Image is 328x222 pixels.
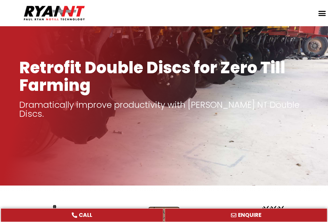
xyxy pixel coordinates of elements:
[316,7,328,19] div: Menu Toggle
[22,3,86,23] img: Ryan NT logo
[238,212,261,218] span: ENQUIRE
[19,100,309,118] p: Dramatically improve productivity with [PERSON_NAME] NT Double Discs.
[165,208,327,222] a: ENQUIRE
[1,208,163,222] a: CALL
[79,212,92,218] span: CALL
[19,59,309,94] h1: Retrofit Double Discs for Zero Till Farming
